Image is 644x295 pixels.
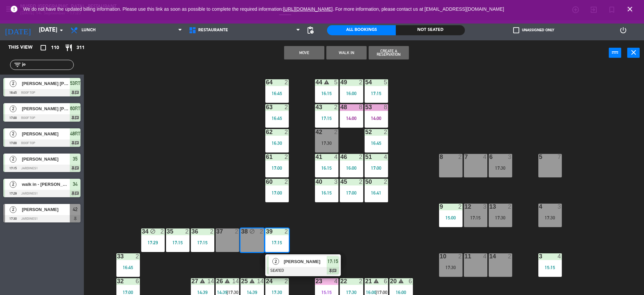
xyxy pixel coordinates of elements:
div: 17:15 [315,116,338,121]
i: close [630,48,638,56]
div: 17:30 [538,215,562,220]
div: 6 [136,278,140,284]
div: 14 [232,278,239,284]
span: 34 [73,180,77,188]
button: Move [284,46,324,59]
div: 2 [136,253,140,259]
div: 4 [384,154,388,160]
div: Not seated [396,25,465,35]
span: 17:00 [377,290,387,295]
span: 42 [73,205,77,213]
div: 16:00 [340,91,363,96]
div: 2 [359,179,363,185]
div: 17:30 [489,166,512,170]
div: 5 [384,79,388,85]
div: 2 [334,129,338,135]
button: WALK IN [326,46,367,59]
div: 17:30 [265,290,289,295]
span: [PERSON_NAME] [22,156,70,163]
span: 53RT [70,79,80,87]
div: 17:15 [265,240,289,245]
i: close [626,5,634,13]
div: 14:00 [365,116,388,121]
span: We do not have the updated billing information. Please use this link as soon as possible to compl... [23,6,504,12]
div: 13 [489,204,490,210]
span: 17:30 [228,290,238,295]
button: Create a Reservation [369,46,409,59]
i: warning [398,278,404,284]
span: 110 [51,44,59,52]
span: [PERSON_NAME] [22,206,70,213]
i: warning [200,278,205,284]
div: 6 [384,278,388,284]
div: 16:15 [315,166,338,170]
div: 15:15 [315,290,338,295]
div: 2 [508,253,512,259]
span: check_box_outline_blank [513,27,519,33]
div: 2 [160,228,164,235]
div: 17:00 [265,166,289,170]
i: warning [373,278,379,284]
div: 2 [235,228,239,235]
span: | [376,290,377,295]
span: Restaurante [198,28,228,33]
div: 3 [508,154,512,160]
div: 17:00 [365,166,388,170]
span: 2 [10,156,16,163]
span: 2 [10,181,16,188]
i: crop_square [39,44,47,52]
span: 35 [73,155,77,163]
i: power_input [611,48,619,56]
div: 16:15 [315,91,338,96]
i: block [249,228,255,234]
div: 5 [334,79,338,85]
div: 16:45 [116,265,140,270]
div: 6 [409,278,413,284]
span: 17:15 [327,257,338,265]
div: 17:15 [464,215,487,220]
div: 2 [284,104,288,110]
span: 311 [76,44,85,52]
span: 16:00 [366,290,376,295]
div: 3 [557,204,561,210]
div: 2 [284,129,288,135]
a: [URL][DOMAIN_NAME] [283,6,333,12]
span: 14:39 [217,290,227,295]
div: 2 [284,278,288,284]
div: 17:29 [141,240,165,245]
span: 2 [272,258,279,265]
div: 14:39 [191,290,214,295]
span: [PERSON_NAME] [284,258,327,265]
div: 6 [489,154,490,160]
div: 4 [334,154,338,160]
div: 2 [359,278,363,284]
button: power_input [609,48,621,58]
div: 16:45 [265,91,289,96]
div: 16:41 [365,191,388,195]
span: [PERSON_NAME] [22,130,70,137]
div: 17:00 [265,191,289,195]
div: 2 [284,154,288,160]
i: arrow_drop_down [57,26,65,34]
div: 16:45 [265,116,289,121]
i: warning [224,278,230,284]
div: 16:45 [365,141,388,145]
div: 16:00 [389,290,413,295]
div: 15:00 [439,215,463,220]
i: error [10,5,18,13]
